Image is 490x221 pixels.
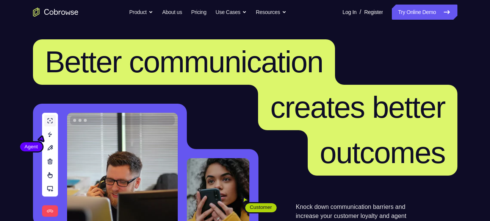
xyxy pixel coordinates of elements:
[343,5,357,20] a: Log In
[191,5,206,20] a: Pricing
[162,5,182,20] a: About us
[216,5,247,20] button: Use Cases
[360,8,361,17] span: /
[256,5,286,20] button: Resources
[129,5,153,20] button: Product
[270,90,445,124] span: creates better
[45,45,323,79] span: Better communication
[33,8,78,17] a: Go to the home page
[392,5,457,20] a: Try Online Demo
[364,5,383,20] a: Register
[320,136,445,170] span: outcomes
